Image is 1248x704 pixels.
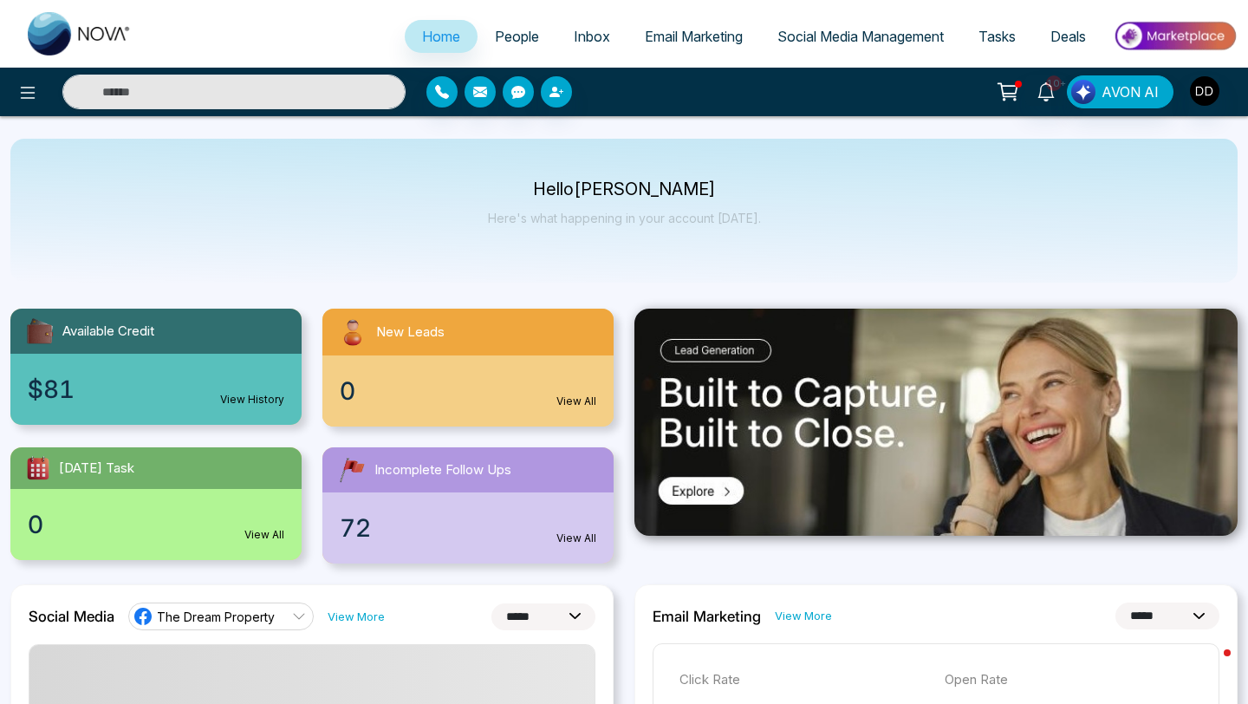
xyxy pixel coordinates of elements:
[961,20,1033,53] a: Tasks
[760,20,961,53] a: Social Media Management
[220,392,284,407] a: View History
[556,394,596,409] a: View All
[59,459,134,479] span: [DATE] Task
[28,12,132,55] img: Nova CRM Logo
[405,20,478,53] a: Home
[29,608,114,625] h2: Social Media
[1033,20,1103,53] a: Deals
[340,510,371,546] span: 72
[556,531,596,546] a: View All
[374,460,511,480] span: Incomplete Follow Ups
[634,309,1238,536] img: .
[653,608,761,625] h2: Email Marketing
[28,506,43,543] span: 0
[62,322,154,342] span: Available Credit
[945,670,1193,690] p: Open Rate
[556,20,627,53] a: Inbox
[1102,81,1159,102] span: AVON AI
[627,20,760,53] a: Email Marketing
[1067,75,1173,108] button: AVON AI
[376,323,445,342] span: New Leads
[1112,16,1238,55] img: Market-place.gif
[312,309,624,427] a: New Leads0View All
[1046,75,1062,91] span: 10+
[1189,645,1231,687] iframe: Intercom live chat
[645,28,743,45] span: Email Marketing
[336,316,369,349] img: newLeads.svg
[978,28,1016,45] span: Tasks
[777,28,944,45] span: Social Media Management
[157,609,275,625] span: The Dream Property
[336,454,367,486] img: followUps.svg
[24,454,52,482] img: todayTask.svg
[679,670,927,690] p: Click Rate
[28,371,75,407] span: $81
[1025,75,1067,106] a: 10+
[775,608,832,624] a: View More
[1071,80,1095,104] img: Lead Flow
[340,373,355,409] span: 0
[312,447,624,564] a: Incomplete Follow Ups72View All
[1190,76,1219,106] img: User Avatar
[422,28,460,45] span: Home
[1050,28,1086,45] span: Deals
[328,609,385,625] a: View More
[478,20,556,53] a: People
[574,28,610,45] span: Inbox
[24,316,55,347] img: availableCredit.svg
[488,211,761,225] p: Here's what happening in your account [DATE].
[244,527,284,543] a: View All
[488,182,761,197] p: Hello [PERSON_NAME]
[495,28,539,45] span: People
